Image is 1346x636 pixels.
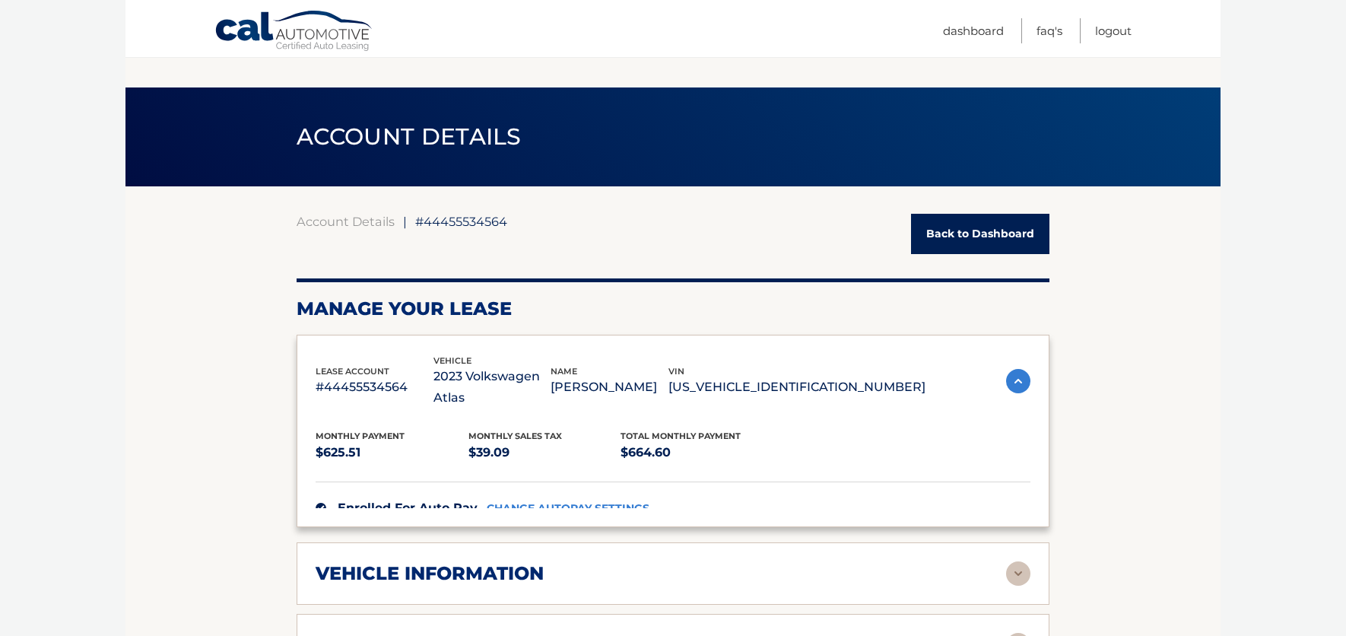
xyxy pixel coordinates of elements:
p: $39.09 [468,442,621,463]
a: CHANGE AUTOPAY SETTINGS [487,502,649,515]
h2: Manage Your Lease [297,297,1049,320]
p: #44455534564 [316,377,433,398]
img: accordion-rest.svg [1006,561,1030,586]
span: Monthly Payment [316,431,405,441]
p: [PERSON_NAME] [551,377,668,398]
span: vehicle [433,355,471,366]
span: #44455534564 [415,214,507,229]
span: | [403,214,407,229]
span: name [551,366,577,377]
span: ACCOUNT DETAILS [297,122,522,151]
h2: vehicle information [316,562,544,585]
span: vin [668,366,684,377]
span: Total Monthly Payment [621,431,741,441]
a: Account Details [297,214,395,229]
p: 2023 Volkswagen Atlas [433,366,551,409]
img: check.svg [316,503,326,514]
a: Back to Dashboard [911,214,1049,254]
p: $625.51 [316,442,468,463]
a: Dashboard [943,18,1004,43]
a: Cal Automotive [214,10,374,54]
img: accordion-active.svg [1006,369,1030,393]
span: Monthly sales Tax [468,431,562,441]
p: [US_VEHICLE_IDENTIFICATION_NUMBER] [668,377,925,398]
span: Enrolled For Auto Pay [338,501,478,515]
p: $664.60 [621,442,773,463]
a: Logout [1095,18,1132,43]
span: lease account [316,366,389,377]
a: FAQ's [1036,18,1062,43]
